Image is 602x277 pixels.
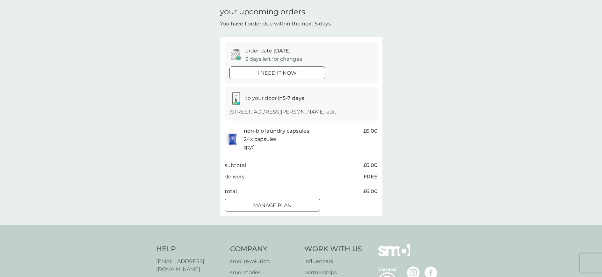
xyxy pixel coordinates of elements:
span: £6.00 [363,127,378,135]
span: £6.00 [363,161,378,170]
h4: Company [230,244,298,254]
a: smol stories [230,268,298,277]
p: delivery [225,173,245,181]
a: smol revolution [230,257,298,266]
a: influencers [304,257,362,266]
p: 3 days left for changes [245,55,302,63]
p: Manage plan [253,201,292,210]
strong: 5-7 days [283,95,304,101]
span: [DATE] [273,48,291,54]
p: subtotal [225,161,246,170]
p: non-bio laundry capsules [244,127,309,135]
p: order date [245,47,291,55]
p: i need it now [257,69,297,77]
button: Manage plan [225,199,320,211]
p: [STREET_ADDRESS][PERSON_NAME] [229,108,337,116]
p: 24x capsules [244,135,277,143]
p: total [225,187,237,196]
img: smol [378,244,410,266]
h4: Work With Us [304,244,362,254]
h1: your upcoming orders [220,7,305,17]
a: partnerships [304,268,362,277]
a: [EMAIL_ADDRESS][DOMAIN_NAME] [156,257,224,274]
p: You have 1 order due within the next 5 days. [220,20,332,28]
p: qty : 1 [244,143,255,151]
button: i need it now [229,66,325,79]
span: £6.00 [363,187,378,196]
p: FREE [364,173,378,181]
h4: Help [156,244,224,254]
span: to your door in [245,95,304,101]
a: edit [326,109,337,115]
